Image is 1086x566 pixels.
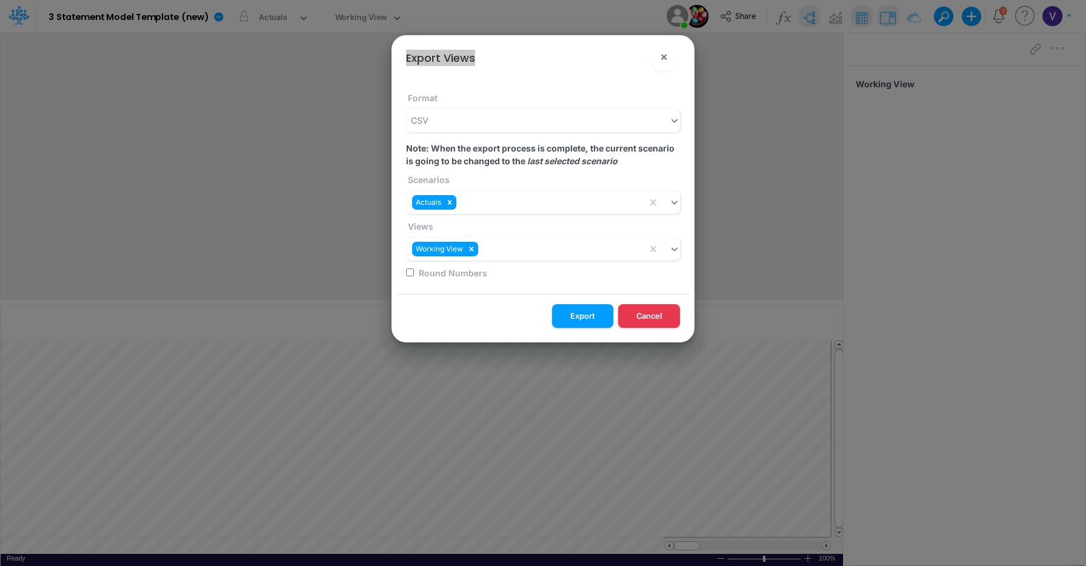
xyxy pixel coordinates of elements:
div: Working View [412,242,465,256]
button: Export [552,304,613,328]
label: Round Numbers [417,267,487,279]
em: last selected scenario [527,156,618,166]
button: Cancel [618,304,680,328]
label: Scenarios [406,173,450,186]
div: Actuals [412,195,443,210]
div: Export Views [406,50,475,66]
label: Views [406,220,433,233]
strong: Note: When the export process is complete, the current scenario is going to be changed to the [406,143,675,166]
span: × [660,49,668,64]
div: CSV [411,114,428,127]
label: Format [406,92,438,104]
button: Close [649,42,678,72]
